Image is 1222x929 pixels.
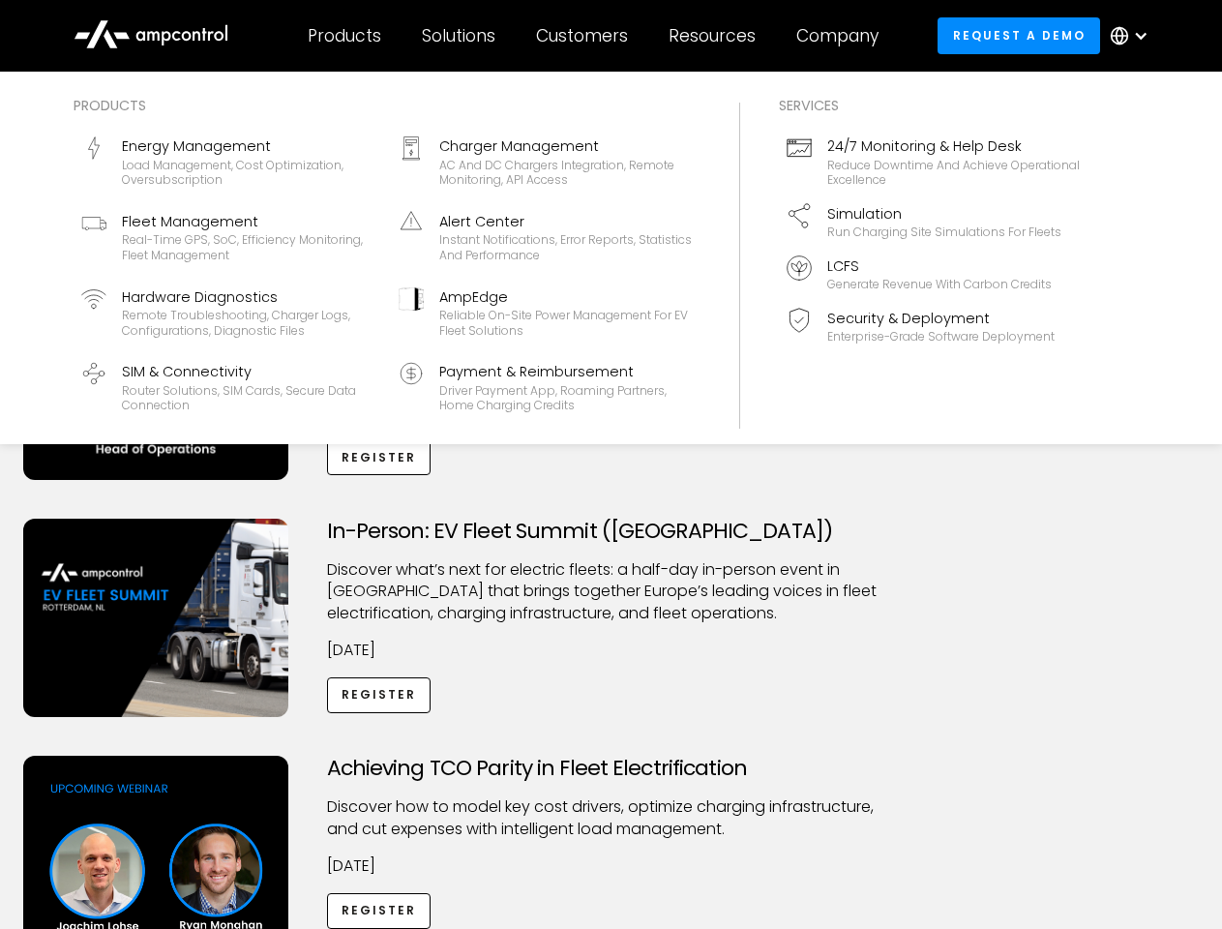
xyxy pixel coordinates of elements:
a: Hardware DiagnosticsRemote troubleshooting, charger logs, configurations, diagnostic files [74,279,383,346]
div: AmpEdge [439,286,693,308]
div: Hardware Diagnostics [122,286,375,308]
div: Alert Center [439,211,693,232]
a: Energy ManagementLoad management, cost optimization, oversubscription [74,128,383,195]
div: Solutions [422,25,495,46]
div: Payment & Reimbursement [439,361,693,382]
div: Products [74,95,700,116]
a: AmpEdgeReliable On-site Power Management for EV Fleet Solutions [391,279,700,346]
div: Resources [669,25,756,46]
a: SIM & ConnectivityRouter Solutions, SIM Cards, Secure Data Connection [74,353,383,421]
div: Reduce downtime and achieve operational excellence [827,158,1081,188]
a: Request a demo [938,17,1100,53]
div: Products [308,25,381,46]
div: LCFS [827,255,1052,277]
div: Driver Payment App, Roaming Partners, Home Charging Credits [439,383,693,413]
h3: Achieving TCO Parity in Fleet Electrification [327,756,896,781]
a: SimulationRun charging site simulations for fleets [779,195,1088,248]
div: Enterprise-grade software deployment [827,329,1055,345]
a: Register [327,439,432,475]
div: Services [779,95,1088,116]
div: Customers [536,25,628,46]
p: Discover how to model key cost drivers, optimize charging infrastructure, and cut expenses with i... [327,796,896,840]
div: Router Solutions, SIM Cards, Secure Data Connection [122,383,375,413]
div: SIM & Connectivity [122,361,375,382]
div: AC and DC chargers integration, remote monitoring, API access [439,158,693,188]
div: Energy Management [122,135,375,157]
div: Company [796,25,879,46]
div: Simulation [827,203,1061,225]
a: Register [327,677,432,713]
h3: In-Person: EV Fleet Summit ([GEOGRAPHIC_DATA]) [327,519,896,544]
a: Alert CenterInstant notifications, error reports, statistics and performance [391,203,700,271]
div: Instant notifications, error reports, statistics and performance [439,232,693,262]
a: Charger ManagementAC and DC chargers integration, remote monitoring, API access [391,128,700,195]
div: Remote troubleshooting, charger logs, configurations, diagnostic files [122,308,375,338]
a: Payment & ReimbursementDriver Payment App, Roaming Partners, Home Charging Credits [391,353,700,421]
div: Load management, cost optimization, oversubscription [122,158,375,188]
div: 24/7 Monitoring & Help Desk [827,135,1081,157]
div: Generate revenue with carbon credits [827,277,1052,292]
div: Reliable On-site Power Management for EV Fleet Solutions [439,308,693,338]
div: Fleet Management [122,211,375,232]
a: 24/7 Monitoring & Help DeskReduce downtime and achieve operational excellence [779,128,1088,195]
a: Register [327,893,432,929]
div: Run charging site simulations for fleets [827,225,1061,240]
a: LCFSGenerate revenue with carbon credits [779,248,1088,300]
div: Real-time GPS, SoC, efficiency monitoring, fleet management [122,232,375,262]
p: ​Discover what’s next for electric fleets: a half-day in-person event in [GEOGRAPHIC_DATA] that b... [327,559,896,624]
p: [DATE] [327,640,896,661]
a: Fleet ManagementReal-time GPS, SoC, efficiency monitoring, fleet management [74,203,383,271]
p: [DATE] [327,855,896,877]
a: Security & DeploymentEnterprise-grade software deployment [779,300,1088,352]
div: Security & Deployment [827,308,1055,329]
div: Charger Management [439,135,693,157]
